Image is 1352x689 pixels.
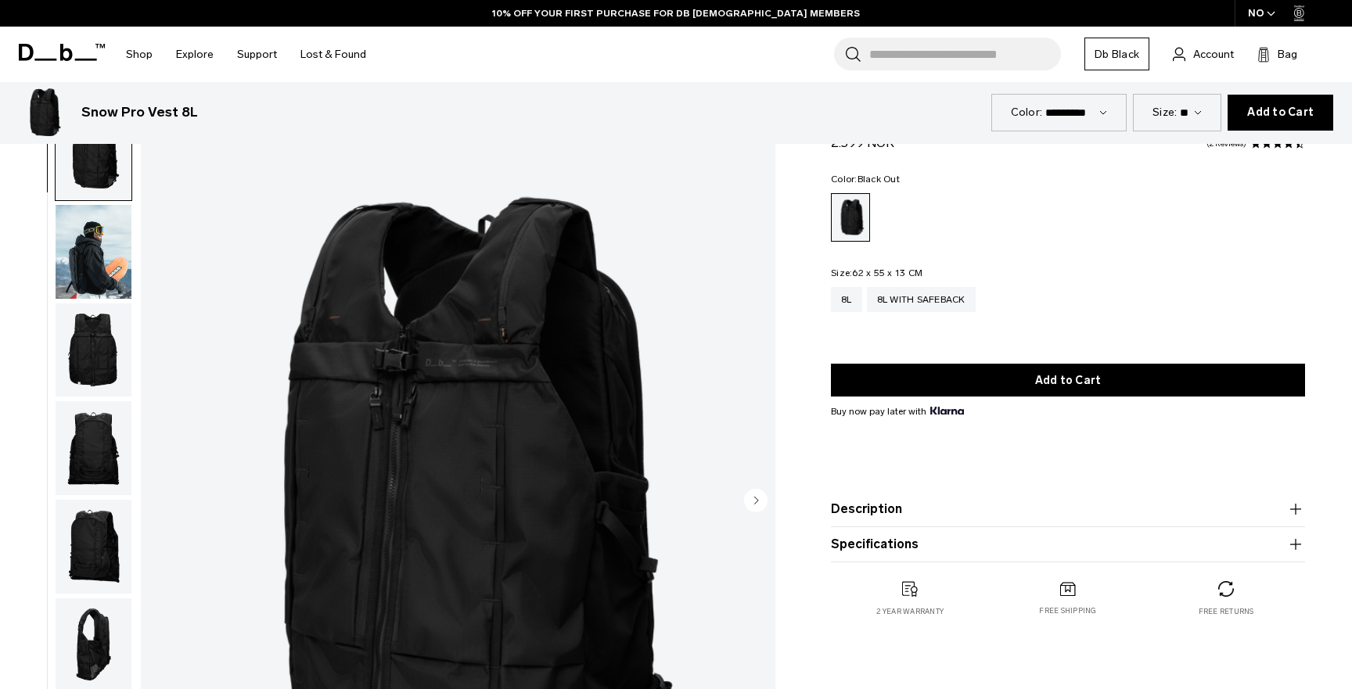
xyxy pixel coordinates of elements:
[55,106,132,201] button: Snow Pro Vest 8L
[176,27,214,82] a: Explore
[1152,104,1177,120] label: Size:
[858,174,900,185] span: Black Out
[55,303,132,398] button: Snow Pro Vest 8L
[876,606,944,617] p: 2 year warranty
[114,27,378,82] nav: Main Navigation
[831,404,964,418] span: Buy now pay later with
[831,287,862,312] a: 8L
[852,267,922,278] span: 62 x 55 x 13 CM
[55,204,132,300] button: Snow Pro Vest 8L
[1228,95,1333,131] button: Add to Cart
[831,500,1305,519] button: Description
[81,102,198,123] h3: Snow Pro Vest 8L
[55,499,132,594] button: Snow Pro Vest 8L
[237,27,277,82] a: Support
[744,488,768,515] button: Next slide
[126,27,153,82] a: Shop
[831,535,1305,554] button: Specifications
[831,364,1305,397] button: Add to Cart
[1206,140,1246,148] a: 2 reviews
[56,401,131,495] img: Snow Pro Vest 8L
[831,193,870,242] a: Black Out
[1173,45,1234,63] a: Account
[1247,106,1314,119] span: Add to Cart
[831,174,900,184] legend: Color:
[56,303,131,397] img: Snow Pro Vest 8L
[1011,104,1043,120] label: Color:
[55,400,132,496] button: Snow Pro Vest 8L
[1199,606,1254,617] p: Free returns
[867,287,976,312] a: 8L with Safeback
[492,6,860,20] a: 10% OFF YOUR FIRST PURCHASE FOR DB [DEMOGRAPHIC_DATA] MEMBERS
[1278,46,1297,63] span: Bag
[300,27,366,82] a: Lost & Found
[1257,45,1297,63] button: Bag
[1193,46,1234,63] span: Account
[19,88,69,138] img: Snow Pro Vest 8L
[56,500,131,594] img: Snow Pro Vest 8L
[56,205,131,299] img: Snow Pro Vest 8L
[1084,38,1149,70] a: Db Black
[930,407,964,414] img: {"height" => 20, "alt" => "Klarna"}
[831,268,922,278] legend: Size:
[1039,605,1096,616] p: Free shipping
[56,106,131,200] img: Snow Pro Vest 8L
